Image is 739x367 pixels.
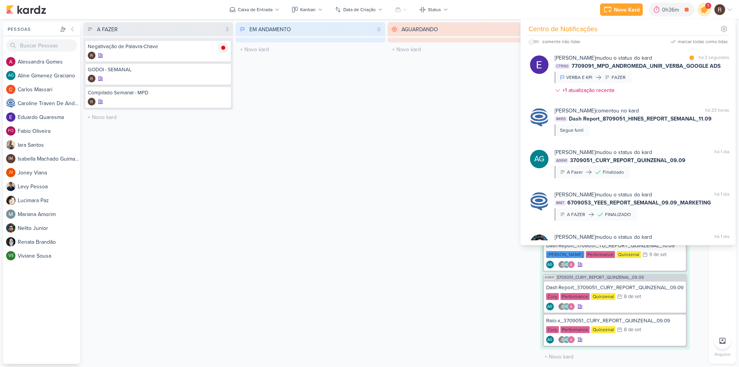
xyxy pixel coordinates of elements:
[6,5,46,14] img: kardz.app
[560,293,590,300] div: Performance
[6,182,15,191] img: Levy Pessoa
[707,3,709,9] span: 1
[591,293,615,300] div: Quinzenal
[18,169,80,177] div: J o n e y V i a n a
[18,224,80,232] div: N e l i t o J u n i o r
[8,157,13,161] p: IM
[18,252,80,260] div: V i v i a n e S o u s a
[18,113,80,121] div: E d u a r d o Q u a r e s m a
[6,140,15,149] img: Iara Santos
[6,99,15,108] img: Caroline Traven De Andrade
[542,351,689,362] input: + Novo kard
[18,72,80,80] div: A l i n e G i m e n e z G r a c i a n o
[546,303,554,310] div: Criador(a): Aline Gimenez Graciano
[546,261,554,268] div: Criador(a): Aline Gimenez Graciano
[18,99,80,107] div: C a r o l i n e T r a v e n D e A n d r a d e
[591,326,615,333] div: Quinzenal
[546,251,584,258] div: [PERSON_NAME]
[88,75,95,82] img: Rafael Dornelles
[567,169,583,176] div: A Fazer
[555,148,652,156] div: mudou o status do kard
[567,261,575,268] img: Alessandra Gomes
[569,115,712,123] span: Dash Report_8709051_HINES_REPORT_SEMANAL_11.09
[85,112,232,123] input: + Novo kard
[530,108,548,127] img: Caroline Traven De Andrade
[556,303,575,310] div: Colaboradores: Nelito Junior, Aline Gimenez Graciano, Alessandra Gomes
[547,305,552,309] p: AG
[555,149,595,156] b: [PERSON_NAME]
[528,24,597,34] div: Centro de Notificações
[18,238,80,246] div: R e n a t a B r a n d ã o
[6,237,15,246] img: Renata Brandão
[557,275,644,280] span: 3709051_CURY_REPORT_QUINZENAL_09.09
[530,150,548,168] div: Aline Gimenez Graciano
[546,284,684,291] div: Dash Report_3709051_CURY_REPORT_QUINZENAL_09.09
[6,85,15,94] img: Carlos Massari
[649,252,667,257] div: 9 de set
[546,261,554,268] div: Aline Gimenez Graciano
[6,154,15,163] div: Isabella Machado Guimarães
[8,254,13,258] p: VS
[18,127,80,135] div: F a b i o O l i v e i r a
[88,98,95,106] img: Rafael Dornelles
[555,191,652,199] div: mudou o status do kard
[555,116,567,122] span: IM105
[614,6,640,14] div: Novo Kard
[6,112,15,122] img: Eduardo Quaresma
[570,156,685,164] span: 3709051_CURY_REPORT_QUINZENAL_09.09
[546,326,559,333] div: Cury
[6,168,15,177] div: Joney Viana
[558,303,566,310] img: Nelito Junior
[560,326,590,333] div: Performance
[558,336,566,344] img: Nelito Junior
[612,74,625,81] div: FAZER
[563,336,570,344] div: Aline Gimenez Graciano
[705,107,729,115] div: há 23 horas
[389,44,536,55] input: + Novo kard
[563,303,570,310] div: Aline Gimenez Graciano
[88,75,95,82] div: Criador(a): Rafael Dornelles
[566,74,592,81] div: VERBA E KPI
[605,211,631,218] div: FINALIZADO
[222,25,232,34] div: 3
[534,154,544,164] p: AG
[6,39,77,52] input: Buscar Pessoas
[564,305,569,309] p: AG
[624,294,641,299] div: 8 de set
[88,89,229,96] div: Compilado Semanal - MPD
[530,235,548,253] img: Nelito Junior
[546,336,554,344] div: Criador(a): Aline Gimenez Graciano
[18,85,80,94] div: C a r l o s M a s s a r i
[563,261,570,268] div: Aline Gimenez Graciano
[558,261,566,268] img: Nelito Junior
[6,251,15,260] div: Viviane Sousa
[714,351,731,358] p: Arquivo
[617,251,641,258] div: Quinzenal
[555,107,639,115] div: comentou no kard
[544,275,555,280] span: AG691
[567,303,575,310] img: Alessandra Gomes
[555,54,652,62] div: mudou o status do kard
[546,317,684,324] div: Raio-x_3709051_CURY_REPORT_QUINZENAL_09.09
[555,158,568,163] span: AG691
[555,234,595,240] b: [PERSON_NAME]
[560,127,584,134] div: Segue funil
[18,210,80,218] div: M a r i a n a A m o r i m
[555,107,595,114] b: [PERSON_NAME]
[714,148,729,156] div: há 1 dia
[714,191,729,199] div: há 1 dia
[88,66,229,73] div: GODOI - SEMANAL
[547,338,552,342] p: AG
[18,196,80,204] div: L u c i m a r a P a z
[556,336,575,344] div: Colaboradores: Nelito Junior, Aline Gimenez Graciano, Alessandra Gomes
[8,171,13,175] p: JV
[18,58,80,66] div: A l e s s a n d r a G o m e s
[8,74,14,78] p: AG
[567,336,575,344] img: Alessandra Gomes
[714,4,725,15] img: Rafael Dornelles
[555,191,595,198] b: [PERSON_NAME]
[546,336,554,344] div: Aline Gimenez Graciano
[218,42,229,53] img: tracking
[18,141,80,149] div: I a r a S a n t o s
[699,54,729,62] div: há 2 segundos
